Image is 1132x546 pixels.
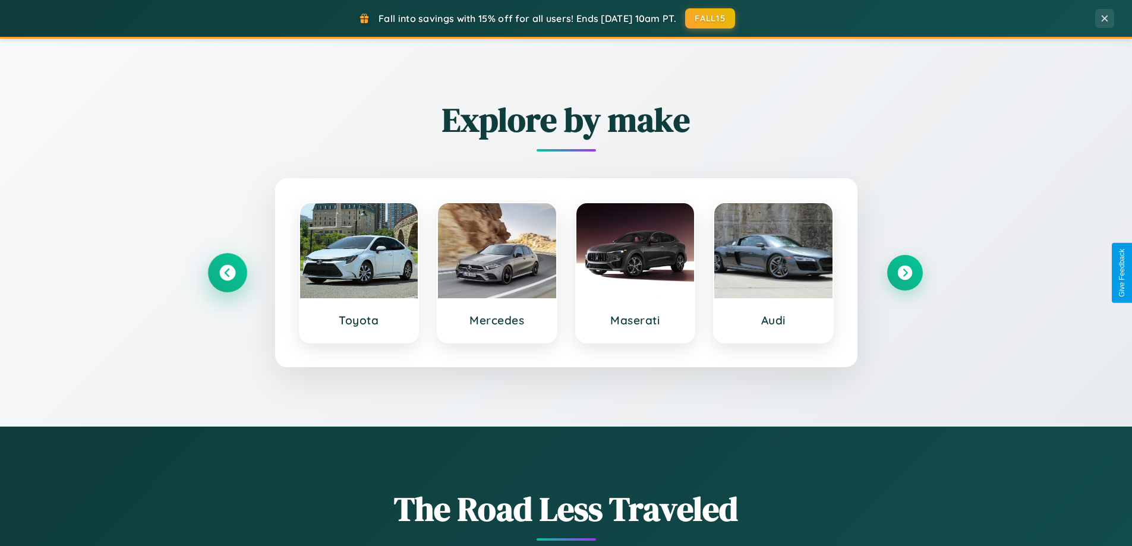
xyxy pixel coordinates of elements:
[450,313,544,327] h3: Mercedes
[588,313,683,327] h3: Maserati
[210,97,923,143] h2: Explore by make
[726,313,821,327] h3: Audi
[210,486,923,532] h1: The Road Less Traveled
[1118,249,1126,297] div: Give Feedback
[685,8,735,29] button: FALL15
[379,12,676,24] span: Fall into savings with 15% off for all users! Ends [DATE] 10am PT.
[312,313,406,327] h3: Toyota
